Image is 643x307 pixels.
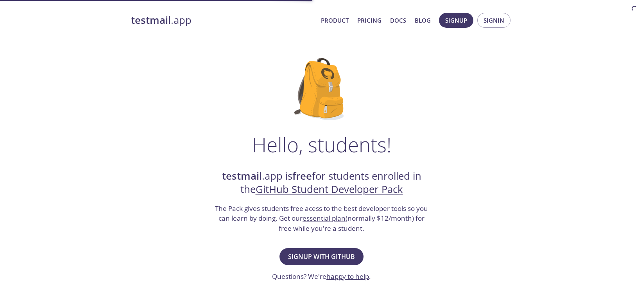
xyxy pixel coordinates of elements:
strong: testmail [131,13,171,27]
h3: The Pack gives students free acess to the best developer tools so you can learn by doing. Get our... [214,203,429,234]
a: GitHub Student Developer Pack [256,182,403,196]
h2: .app is for students enrolled in the [214,170,429,196]
strong: free [292,169,312,183]
strong: testmail [222,169,262,183]
span: Signup [445,15,467,25]
a: Blog [415,15,431,25]
a: Pricing [357,15,382,25]
button: Signin [477,13,510,28]
span: Signin [484,15,504,25]
button: Signup [439,13,473,28]
span: Signup with GitHub [288,251,355,262]
a: testmail.app [131,14,315,27]
a: Docs [390,15,406,25]
h1: Hello, students! [252,133,391,156]
h3: Questions? We're . [272,271,371,282]
a: essential plan [303,214,346,223]
img: github-student-backpack.png [294,58,349,120]
a: Product [321,15,349,25]
button: Signup with GitHub [279,248,364,265]
a: happy to help [326,272,369,281]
